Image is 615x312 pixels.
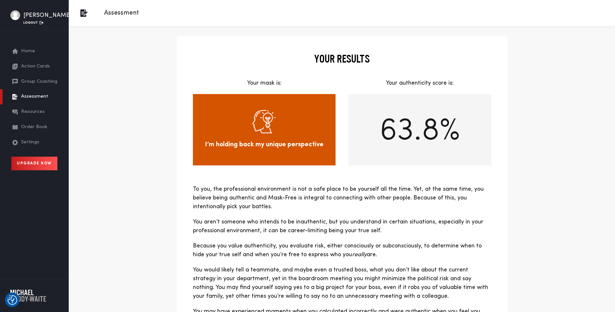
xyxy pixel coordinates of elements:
[21,108,45,116] span: Resources
[21,78,57,86] span: Group Coaching
[21,93,48,101] span: Assessment
[12,120,59,135] a: Order Book
[193,186,484,210] span: To you, the professional environment is not a safe place to be yourself all the time. Yet, at the...
[193,79,336,88] p: Your mask is:
[12,74,59,90] a: Group Coaching
[12,135,59,150] a: Settings
[193,243,482,258] span: Because you value authenticity, you evaluate risk, either consciously or subconsciously, to deter...
[352,252,367,258] span: really
[12,59,59,74] a: Action Cards
[98,8,139,18] p: Assessment
[193,284,488,299] span: ou may find yourself saying yes to a big project for your boss, even if it robs you of valuable t...
[367,252,377,258] span: are.
[12,44,59,59] a: Home
[12,89,59,104] a: Assessment
[193,219,483,234] span: You aren’t someone who intends to be inauthentic, but you understand in certain situations, espec...
[349,94,491,165] p: 63.8%
[23,21,43,24] a: Logout
[7,295,17,305] button: Consent Preferences
[21,48,35,55] span: Home
[21,63,50,70] span: Action Cards
[11,157,57,170] a: Upgrade Now
[193,52,491,66] h3: Your Results
[21,139,39,146] span: Settings
[203,140,326,150] p: I’m holding back my unique perspective
[349,79,491,88] p: Your authenticity score is:
[193,267,471,290] span: You would likely tell a teammate, and maybe even a trusted boss, what you don’t like about the cu...
[12,104,59,120] a: Resources
[21,124,47,131] span: Order Book
[7,295,17,305] img: Revisit consent button
[23,11,72,20] div: [PERSON_NAME]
